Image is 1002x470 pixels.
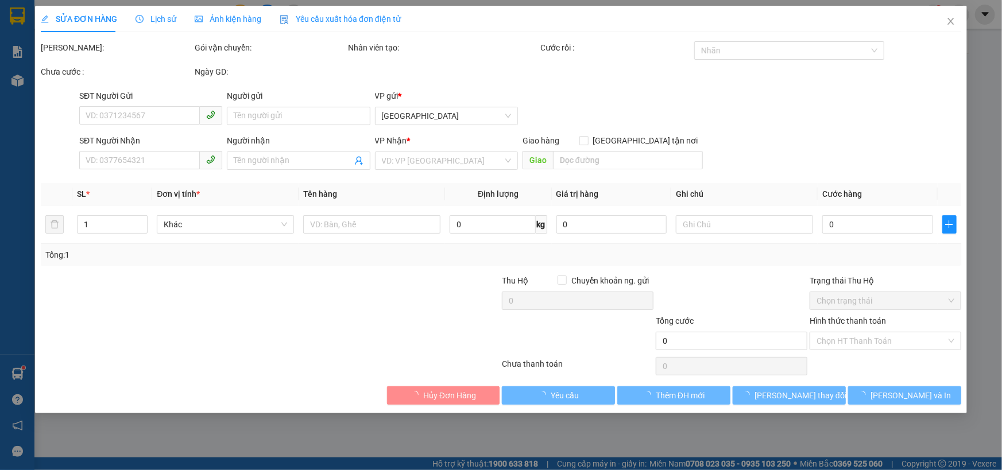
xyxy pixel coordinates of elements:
div: Gói vận chuyển: [195,41,346,54]
button: Yêu cầu [502,386,616,405]
span: Tổng cước [656,316,694,325]
span: loading [858,391,871,399]
span: Giao [523,151,553,169]
div: VP gửi [375,90,518,102]
span: plus [943,220,956,229]
span: Khác [164,216,287,233]
button: delete [45,215,64,234]
button: Thêm ĐH mới [617,386,730,405]
span: loading [411,391,423,399]
span: SỬA ĐƠN HÀNG [41,14,117,24]
button: [PERSON_NAME] và In [848,386,961,405]
div: [PERSON_NAME]: [41,41,192,54]
div: Người gửi [227,90,370,102]
div: Cước rồi : [540,41,692,54]
input: Ghi Chú [676,215,813,234]
span: clock-circle [136,15,144,23]
span: SL [77,189,86,199]
span: VP Nhận [375,136,407,145]
span: user-add [354,156,363,165]
span: loading [538,391,551,399]
span: Thu Hộ [502,276,528,285]
div: Chưa thanh toán [501,358,655,378]
button: [PERSON_NAME] thay đổi [733,386,846,405]
div: Trạng thái Thu Hộ [810,274,961,287]
span: Định lượng [478,189,519,199]
span: loading [643,391,656,399]
span: picture [195,15,203,23]
span: Hủy Đơn Hàng [423,389,476,402]
button: Hủy Đơn Hàng [387,386,500,405]
span: close [946,17,955,26]
label: Hình thức thanh toán [810,316,886,325]
input: VD: Bàn, Ghế [303,215,440,234]
div: SĐT Người Nhận [79,134,222,147]
span: Cước hàng [822,189,862,199]
div: Chưa cước : [41,65,192,78]
th: Ghi chú [671,183,818,205]
span: Thêm ĐH mới [656,389,705,402]
input: Dọc đường [553,151,703,169]
div: Nhân viên tạo: [349,41,539,54]
span: phone [206,155,215,164]
span: Chọn trạng thái [817,292,954,309]
span: Đơn vị tính [157,189,200,199]
span: Giao hàng [523,136,559,145]
span: phone [206,110,215,119]
div: Ngày GD: [195,65,346,78]
img: icon [280,15,289,24]
span: [PERSON_NAME] thay đổi [755,389,846,402]
span: [PERSON_NAME] và In [871,389,951,402]
button: Close [935,6,967,38]
div: SĐT Người Gửi [79,90,222,102]
span: Ảnh kiện hàng [195,14,261,24]
span: Lịch sử [136,14,176,24]
div: Người nhận [227,134,370,147]
span: Yêu cầu xuất hóa đơn điện tử [280,14,401,24]
span: ĐẮK LẮK [382,107,511,125]
div: Tổng: 1 [45,248,387,261]
span: [GEOGRAPHIC_DATA] tận nơi [589,134,703,147]
span: Tên hàng [303,189,337,199]
span: Giá trị hàng [556,189,599,199]
span: loading [742,391,755,399]
span: Chuyển khoản ng. gửi [567,274,653,287]
button: plus [942,215,957,234]
span: kg [536,215,547,234]
span: edit [41,15,49,23]
span: Yêu cầu [551,389,579,402]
